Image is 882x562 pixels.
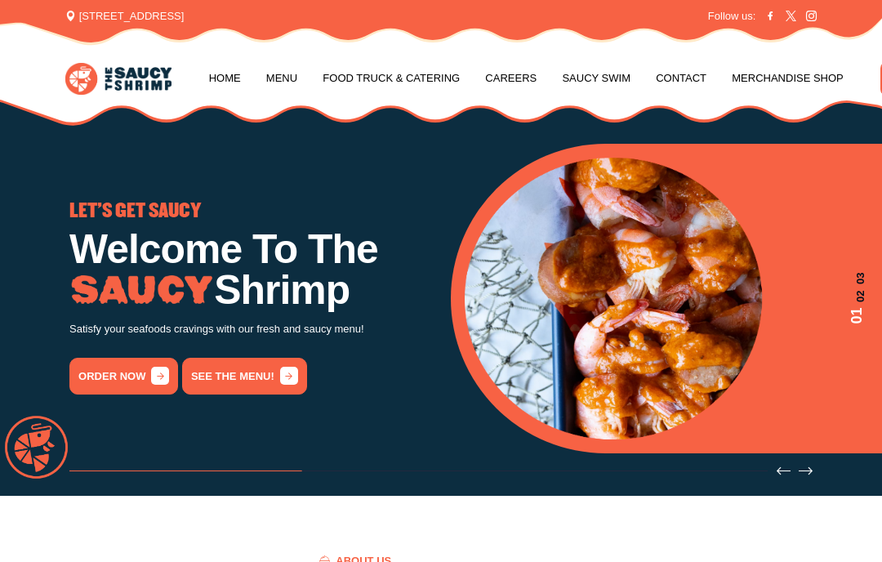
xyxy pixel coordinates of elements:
a: Contact [656,47,706,109]
span: 01 [846,308,868,324]
a: Merchandise Shop [732,47,844,109]
a: Home [209,47,241,109]
a: Careers [485,47,537,109]
button: Previous slide [777,464,791,478]
button: Next slide [799,464,813,478]
a: Menu [266,47,297,109]
p: Satisfy your seafoods cravings with our fresh and saucy menu! [69,320,431,339]
h1: Welcome To The Shrimp [69,230,431,311]
a: See the menu! [182,358,307,395]
span: 02 [846,290,868,301]
img: logo [65,63,171,95]
div: 1 / 3 [69,203,431,395]
img: Image [69,275,214,306]
span: [STREET_ADDRESS] [65,8,184,25]
a: Saucy Swim [562,47,630,109]
span: LET'S GET SAUCY [69,203,202,221]
a: order now [69,358,178,395]
span: Follow us: [708,8,756,25]
div: 1 / 3 [465,158,868,440]
span: 03 [846,273,868,284]
a: Food Truck & Catering [323,47,460,109]
img: Banner Image [465,158,762,440]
